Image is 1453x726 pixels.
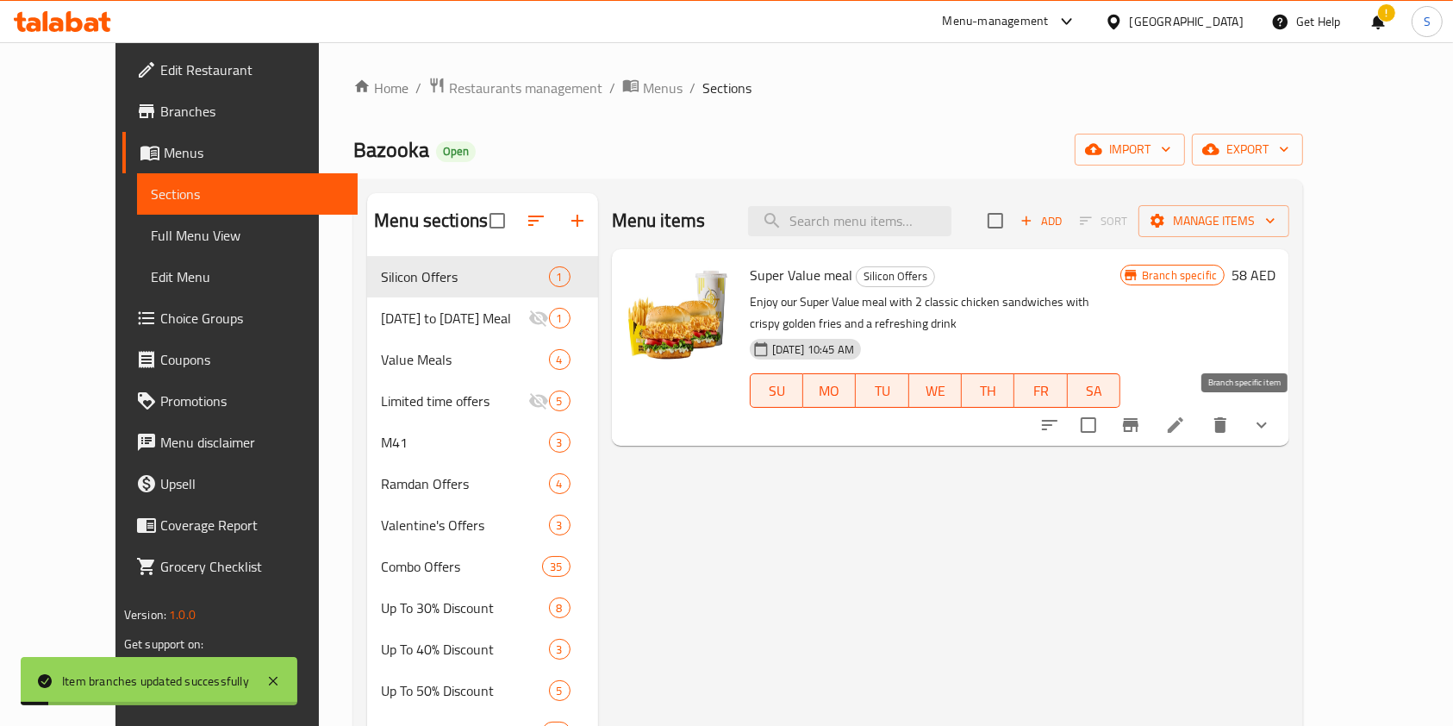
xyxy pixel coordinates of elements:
span: 4 [550,352,570,368]
div: Valentine's Offers [381,515,548,535]
li: / [689,78,695,98]
span: Edit Menu [151,266,345,287]
a: Coverage Report [122,504,359,546]
span: Bazooka [353,130,429,169]
span: 3 [550,517,570,534]
li: / [609,78,615,98]
span: M41 [381,432,548,453]
span: Ramdan Offers [381,473,548,494]
span: 4 [550,476,570,492]
p: Enjoy our Super Value meal with 2 classic chicken sandwiches with crispy golden fries and a refre... [750,291,1120,335]
span: TU [863,379,901,404]
div: items [549,639,571,660]
span: Coverage Report [160,515,345,535]
span: Upsell [160,473,345,494]
span: FR [1021,379,1060,404]
span: Restaurants management [449,78,602,98]
span: Sections [702,78,751,98]
span: Branches [160,101,345,122]
h2: Menu sections [374,208,488,234]
span: Choice Groups [160,308,345,329]
svg: Inactive section [528,391,549,411]
div: [DATE] to [DATE] Meal1 [367,297,598,339]
a: Edit Restaurant [122,49,359,91]
span: import [1088,139,1171,160]
span: 5 [550,683,570,699]
div: Limited time offers [381,391,527,411]
span: Combo Offers [381,556,542,577]
a: Menus [622,77,683,99]
span: Branch specific [1135,267,1224,284]
a: Restaurants management [428,77,602,99]
div: items [549,598,571,618]
div: Up To 40% Discount3 [367,629,598,670]
svg: Inactive section [528,308,549,329]
div: Valentine's Offers3 [367,504,598,546]
button: Branch-specific-item [1110,404,1151,446]
div: items [549,266,571,287]
div: Limited time offers5 [367,380,598,422]
div: Open [436,141,476,162]
span: Select section [977,203,1013,239]
button: sort-choices [1029,404,1070,446]
span: Silicon Offers [857,266,934,286]
div: items [542,556,570,577]
span: Coupons [160,349,345,370]
button: WE [909,373,962,408]
span: WE [916,379,955,404]
button: Add [1013,208,1069,235]
span: Full Menu View [151,225,345,246]
span: Get support on: [124,633,203,655]
button: import [1075,134,1185,166]
span: Select to update [1070,407,1107,443]
a: Edit Menu [137,256,359,297]
a: Coupons [122,339,359,380]
span: TH [969,379,1007,404]
div: Silicon Offers [381,266,548,287]
span: 1 [550,310,570,327]
div: items [549,680,571,701]
a: Home [353,78,408,98]
a: Menu disclaimer [122,422,359,463]
span: Up To 50% Discount [381,680,548,701]
div: Up To 30% Discount [381,598,548,618]
div: Combo Offers35 [367,546,598,587]
div: items [549,391,571,411]
a: Promotions [122,380,359,422]
a: Menus [122,132,359,173]
button: Add section [557,200,598,241]
div: items [549,515,571,535]
a: Sections [137,173,359,215]
nav: breadcrumb [353,77,1303,99]
span: Menus [643,78,683,98]
span: Version: [124,604,166,626]
li: / [415,78,421,98]
span: export [1206,139,1289,160]
svg: Show Choices [1251,415,1272,435]
span: Grocery Checklist [160,556,345,577]
div: M413 [367,422,598,463]
button: FR [1014,373,1067,408]
div: Value Meals4 [367,339,598,380]
button: Manage items [1138,205,1289,237]
div: Up To 50% Discount5 [367,670,598,711]
h6: 58 AED [1232,263,1275,287]
img: Super Value meal [626,263,736,373]
span: Open [436,144,476,159]
span: Up To 40% Discount [381,639,548,660]
span: Sections [151,184,345,204]
span: 3 [550,435,570,451]
span: Menus [164,142,345,163]
button: TU [856,373,908,408]
div: Menu-management [943,11,1049,32]
span: 35 [543,559,569,575]
div: Ramdan Offers4 [367,463,598,504]
span: SU [758,379,796,404]
span: Sort sections [515,200,557,241]
button: MO [803,373,856,408]
input: search [748,206,951,236]
button: SU [750,373,803,408]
